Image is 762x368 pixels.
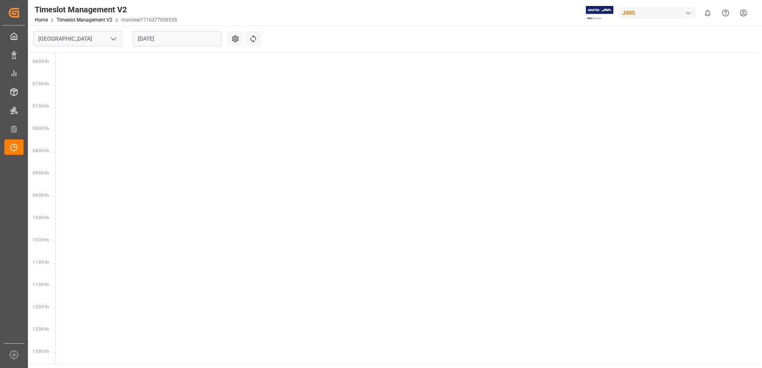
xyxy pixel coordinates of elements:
span: 08:00 Hr [33,126,49,131]
span: 06:30 Hr [33,59,49,64]
button: Help Center [717,4,735,22]
span: 11:30 Hr [33,282,49,287]
div: Timeslot Management V2 [35,4,177,16]
span: 10:30 Hr [33,238,49,242]
img: Exertis%20JAM%20-%20Email%20Logo.jpg_1722504956.jpg [586,6,613,20]
span: 07:00 Hr [33,82,49,86]
a: Timeslot Management V2 [57,17,112,23]
button: show 0 new notifications [699,4,717,22]
span: 12:30 Hr [33,327,49,331]
a: Home [35,17,48,23]
span: 07:30 Hr [33,104,49,108]
input: DD.MM.YYYY [133,31,222,46]
span: 09:00 Hr [33,171,49,175]
span: 08:30 Hr [33,149,49,153]
input: Type to search/select [33,31,122,46]
span: 11:00 Hr [33,260,49,264]
span: 12:00 Hr [33,305,49,309]
span: 13:00 Hr [33,349,49,354]
button: JIMS [619,5,699,20]
span: 09:30 Hr [33,193,49,198]
span: 10:00 Hr [33,215,49,220]
button: open menu [107,33,119,45]
div: JIMS [619,7,695,19]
